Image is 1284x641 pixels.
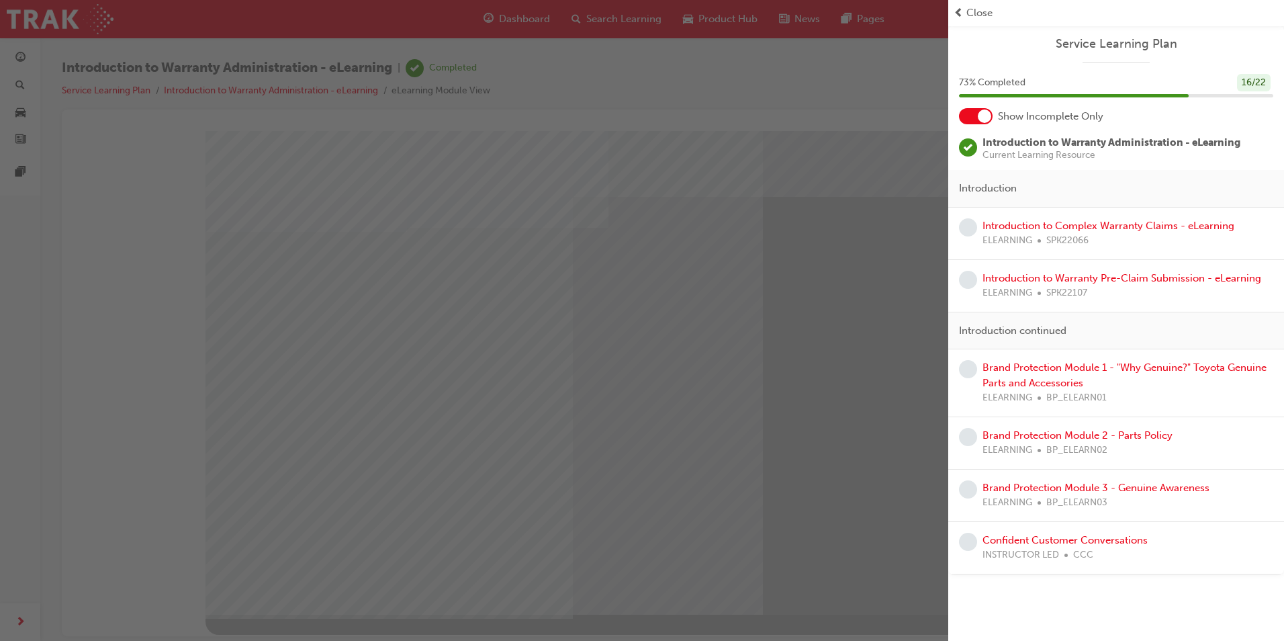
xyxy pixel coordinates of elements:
button: prev-iconClose [954,5,1279,21]
span: learningRecordVerb_NONE-icon [959,428,977,446]
a: Service Learning Plan [959,36,1273,52]
span: ELEARNING [982,443,1032,458]
span: learningRecordVerb_COMPLETE-icon [959,138,977,157]
span: CCC [1073,548,1093,563]
span: Introduction to Warranty Administration - eLearning [982,136,1240,148]
a: Brand Protection Module 3 - Genuine Awareness [982,482,1209,494]
span: ELEARNING [982,495,1032,511]
span: learningRecordVerb_NONE-icon [959,271,977,289]
span: Current Learning Resource [982,151,1240,160]
a: Confident Customer Conversations [982,534,1148,546]
span: INSTRUCTOR LED [982,548,1059,563]
div: 16 / 22 [1237,74,1271,92]
span: learningRecordVerb_NONE-icon [959,360,977,378]
span: Show Incomplete Only [998,109,1103,124]
span: learningRecordVerb_NONE-icon [959,218,977,237]
span: prev-icon [954,5,964,21]
span: Close [966,5,993,21]
span: BP_ELEARN01 [1046,390,1107,406]
a: Introduction to Complex Warranty Claims - eLearning [982,220,1234,232]
span: learningRecordVerb_NONE-icon [959,533,977,551]
span: BP_ELEARN03 [1046,495,1107,511]
span: SPK22066 [1046,233,1089,249]
span: 73 % Completed [959,75,1025,91]
span: ELEARNING [982,286,1032,301]
span: ELEARNING [982,390,1032,406]
span: SPK22107 [1046,286,1087,301]
span: Introduction [959,181,1017,196]
span: Introduction continued [959,323,1066,339]
a: Brand Protection Module 2 - Parts Policy [982,429,1173,441]
span: learningRecordVerb_NONE-icon [959,480,977,499]
a: Introduction to Warranty Pre-Claim Submission - eLearning [982,272,1261,284]
a: Brand Protection Module 1 - "Why Genuine?" Toyota Genuine Parts and Accessories [982,361,1267,389]
span: BP_ELEARN02 [1046,443,1107,458]
span: ELEARNING [982,233,1032,249]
